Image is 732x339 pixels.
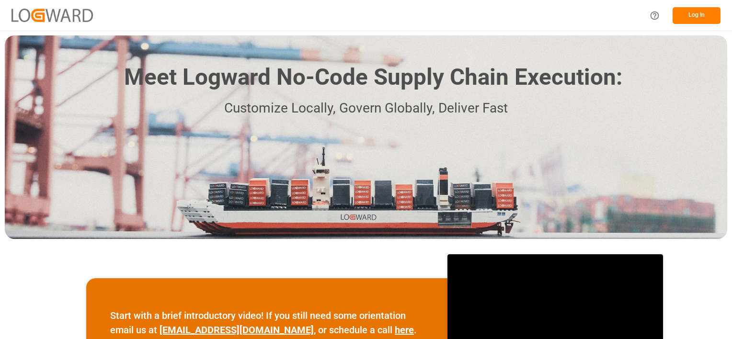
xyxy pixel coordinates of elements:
button: Help Center [644,5,665,26]
a: here [395,324,414,336]
h1: Meet Logward No-Code Supply Chain Execution: [124,60,622,94]
button: Log In [673,7,721,24]
p: Start with a brief introductory video! If you still need some orientation email us at , or schedu... [110,308,423,337]
p: Customize Locally, Govern Globally, Deliver Fast [110,98,622,119]
img: Logward_new_orange.png [11,9,93,22]
a: [EMAIL_ADDRESS][DOMAIN_NAME] [160,324,314,336]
